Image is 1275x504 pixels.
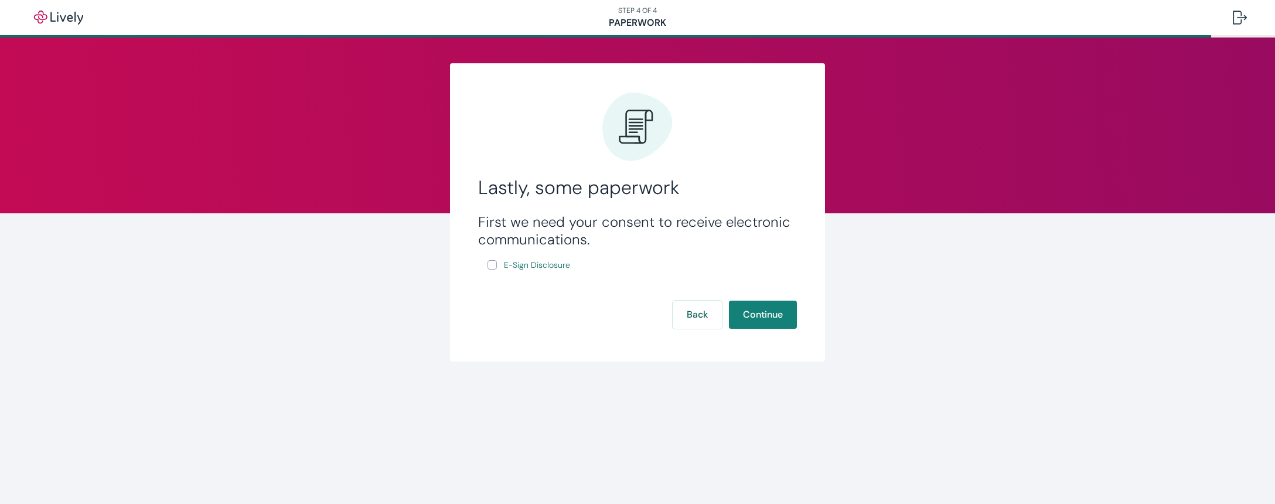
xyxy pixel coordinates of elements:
[26,11,91,25] img: Lively
[1223,4,1256,32] button: Log out
[478,176,797,199] h2: Lastly, some paperwork
[502,258,572,273] a: e-sign disclosure document
[478,213,797,248] h3: First we need your consent to receive electronic communications.
[504,259,570,271] span: E-Sign Disclosure
[729,301,797,329] button: Continue
[673,301,722,329] button: Back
